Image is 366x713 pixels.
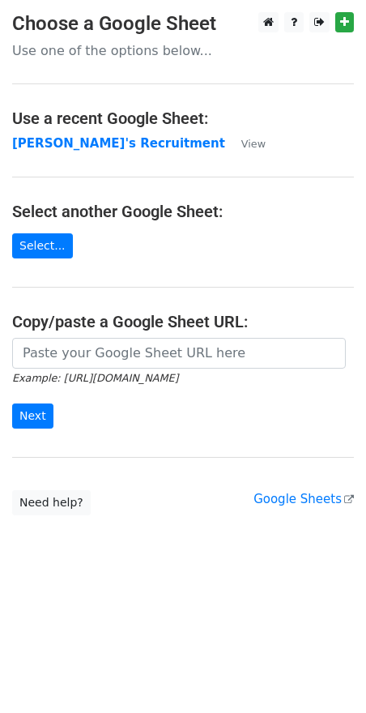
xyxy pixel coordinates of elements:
h3: Choose a Google Sheet [12,12,354,36]
a: [PERSON_NAME]'s Recruitment [12,136,225,151]
h4: Use a recent Google Sheet: [12,109,354,128]
small: Example: [URL][DOMAIN_NAME] [12,372,178,384]
p: Use one of the options below... [12,42,354,59]
a: Select... [12,233,73,258]
h4: Copy/paste a Google Sheet URL: [12,312,354,331]
a: Need help? [12,490,91,515]
h4: Select another Google Sheet: [12,202,354,221]
a: Google Sheets [253,492,354,506]
a: View [225,136,266,151]
small: View [241,138,266,150]
input: Paste your Google Sheet URL here [12,338,346,369]
input: Next [12,403,53,429]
